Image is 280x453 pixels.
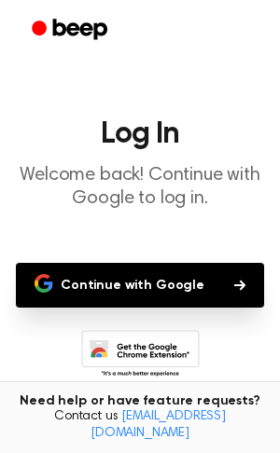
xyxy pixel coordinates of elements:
a: [EMAIL_ADDRESS][DOMAIN_NAME] [91,410,226,440]
a: Beep [19,12,124,48]
p: Welcome back! Continue with Google to log in. [15,164,265,211]
span: Contact us [11,409,269,442]
button: Continue with Google [16,263,264,308]
h1: Log In [15,119,265,149]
